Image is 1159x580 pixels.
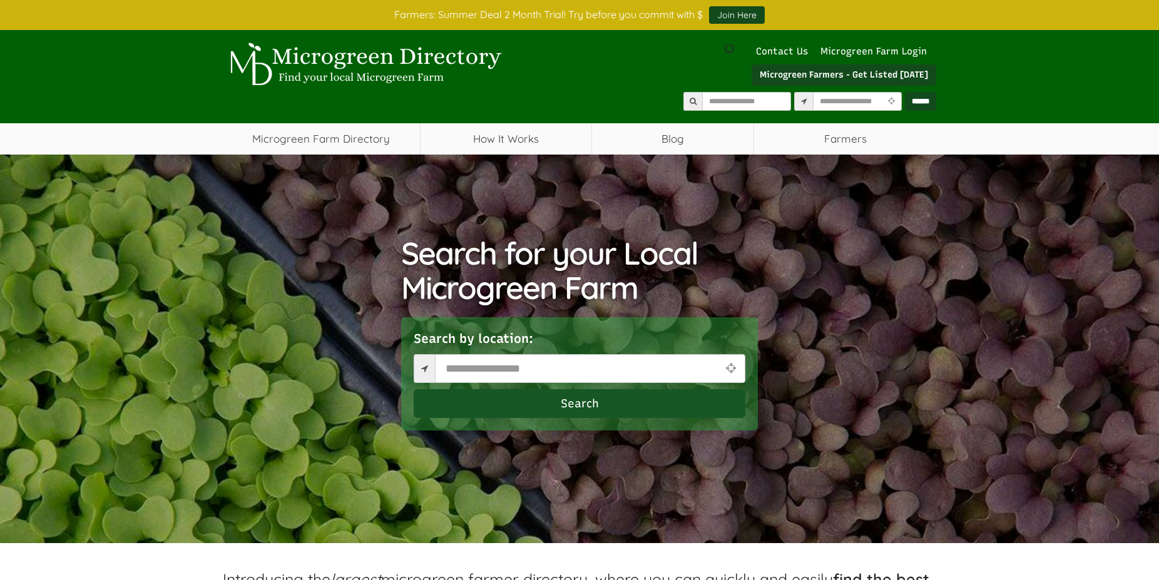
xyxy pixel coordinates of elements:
[754,123,936,155] span: Farmers
[414,330,533,348] label: Search by location:
[223,43,504,86] img: Microgreen Directory
[723,362,739,374] i: Use Current Location
[750,46,814,57] a: Contact Us
[820,46,933,57] a: Microgreen Farm Login
[752,64,936,86] a: Microgreen Farmers - Get Listed [DATE]
[223,123,420,155] a: Microgreen Farm Directory
[709,6,765,24] a: Join Here
[401,236,758,305] h1: Search for your Local Microgreen Farm
[421,123,591,155] a: How It Works
[884,98,897,106] i: Use Current Location
[592,123,754,155] a: Blog
[213,6,946,24] div: Farmers: Summer Deal 2 Month Trial! Try before you commit with $
[414,389,745,418] button: Search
